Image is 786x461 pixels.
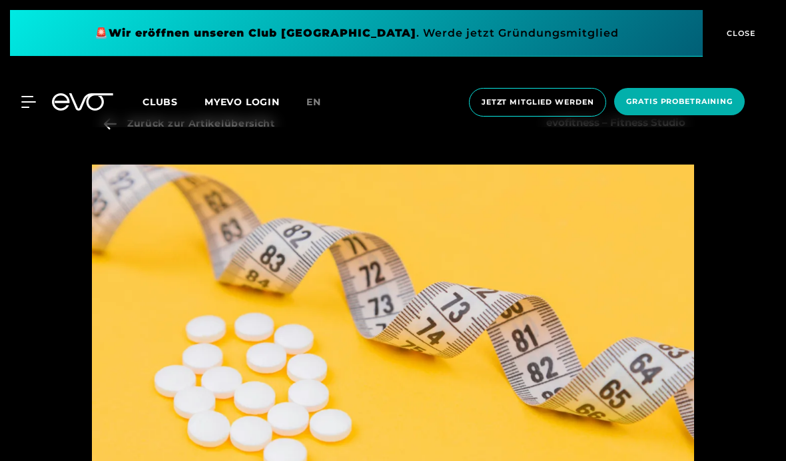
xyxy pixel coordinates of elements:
[306,95,337,110] a: en
[204,96,280,108] a: MYEVO LOGIN
[723,27,756,39] span: CLOSE
[482,97,593,108] span: Jetzt Mitglied werden
[465,88,610,117] a: Jetzt Mitglied werden
[143,95,204,108] a: Clubs
[610,88,749,117] a: Gratis Probetraining
[703,10,776,57] button: CLOSE
[306,96,321,108] span: en
[626,96,733,107] span: Gratis Probetraining
[143,96,178,108] span: Clubs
